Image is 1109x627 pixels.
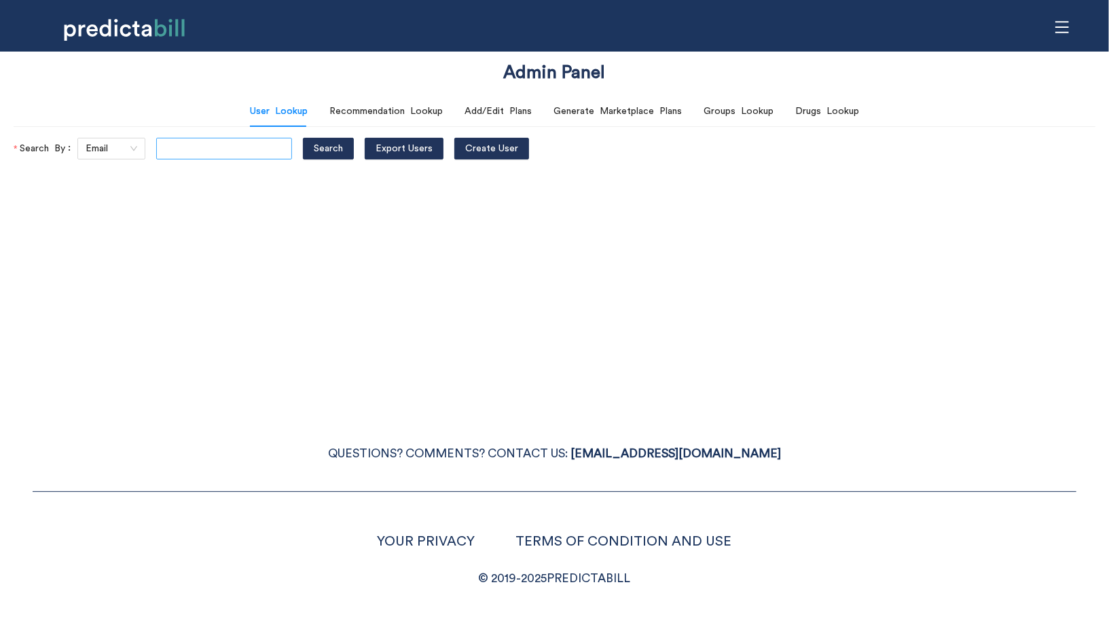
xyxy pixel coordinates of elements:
button: Create User [454,138,529,159]
p: QUESTIONS? COMMENTS? CONTACT US: [33,444,1076,464]
label: Search By [14,138,77,159]
div: Recommendation Lookup [329,104,443,119]
span: Email [86,138,137,159]
div: User Lookup [250,104,308,119]
a: YOUR PRIVACY [378,535,475,548]
p: © 2019- 2025 PREDICTABILL [33,569,1076,589]
span: Export Users [376,141,433,156]
a: TERMS OF CONDITION AND USE [516,535,732,548]
div: Groups Lookup [704,104,774,119]
div: Generate Marketplace Plans [553,104,682,119]
span: Create User [465,141,518,156]
div: Drugs Lookup [795,104,859,119]
button: Export Users [365,138,443,159]
h1: Admin Panel [504,60,606,85]
button: Search [303,138,354,159]
span: Search [314,141,343,156]
span: menu [1049,14,1075,40]
div: Add/Edit Plans [465,104,532,119]
a: [EMAIL_ADDRESS][DOMAIN_NAME] [570,448,781,459]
